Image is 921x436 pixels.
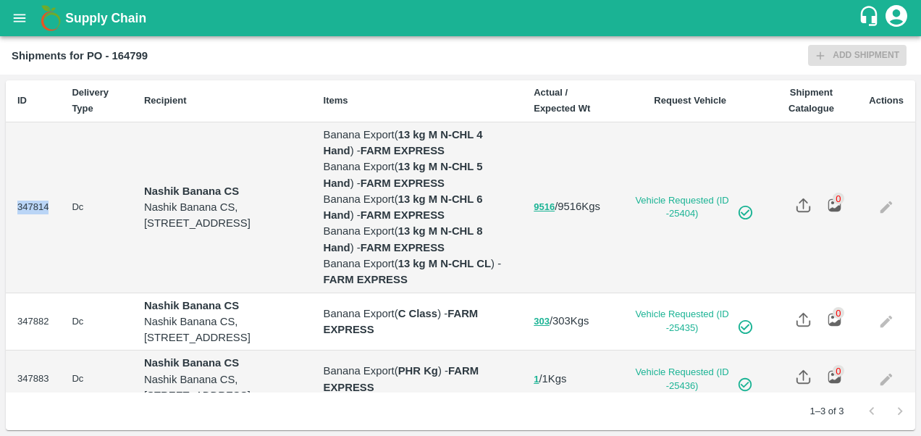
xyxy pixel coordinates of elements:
[534,87,590,114] b: Actual / Expected Wt
[627,194,754,221] a: Vehicle Requested (ID -25404)
[12,50,148,62] b: Shipments for PO - 164799
[60,122,133,293] td: Dc
[72,87,109,114] b: Delivery Type
[858,5,883,31] div: customer-support
[324,223,511,256] p: Banana Export ( ) -
[65,11,146,25] b: Supply Chain
[324,274,408,285] strong: FARM EXPRESS
[65,8,858,28] a: Supply Chain
[883,3,909,33] div: account of current user
[6,293,60,351] td: 347882
[827,369,842,385] img: preview
[627,308,754,335] a: Vehicle Requested (ID -25435)
[36,4,65,33] img: logo
[654,95,726,106] b: Request Vehicle
[361,209,445,221] strong: FARM EXPRESS
[324,193,486,221] b: 13 kg M N-CHL 6 Hand
[833,365,844,377] div: 0
[361,177,445,189] strong: FARM EXPRESS
[324,306,511,338] p: Banana Export ( ) -
[144,199,300,232] p: Nashik Banana CS, [STREET_ADDRESS]
[398,308,437,319] b: C Class
[833,307,844,319] div: 0
[534,199,555,216] button: 9516
[324,127,511,159] p: Banana Export ( ) -
[534,371,604,387] p: / 1 Kgs
[361,242,445,253] strong: FARM EXPRESS
[809,405,844,419] p: 1–3 of 3
[6,351,60,408] td: 347883
[398,365,438,377] b: PHR Kg
[627,366,754,393] a: Vehicle Requested (ID -25436)
[796,369,811,385] img: share
[324,256,511,288] p: Banana Export ( ) -
[827,198,842,213] img: preview
[324,159,511,191] p: Banana Export ( ) -
[144,185,239,197] strong: Nashik Banana CS
[324,225,486,253] b: 13 kg M N-CHL 8 Hand
[144,300,239,311] strong: Nashik Banana CS
[324,161,486,188] b: 13 kg M N-CHL 5 Hand
[144,95,187,106] b: Recipient
[324,191,511,224] p: Banana Export ( ) -
[324,95,348,106] b: Items
[796,312,811,327] img: share
[60,293,133,351] td: Dc
[796,198,811,213] img: share
[144,357,239,369] strong: Nashik Banana CS
[361,145,445,156] strong: FARM EXPRESS
[534,314,550,330] button: 303
[869,95,904,106] b: Actions
[324,129,486,156] b: 13 kg M N-CHL 4 Hand
[17,95,27,106] b: ID
[398,258,491,269] b: 13 kg M N-CHL CL
[60,351,133,408] td: Dc
[324,363,511,395] p: Banana Export ( ) -
[534,198,604,215] p: / 9516 Kgs
[827,312,842,327] img: preview
[833,193,844,204] div: 0
[6,122,60,293] td: 347814
[144,372,300,404] p: Nashik Banana CS, [STREET_ADDRESS]
[144,314,300,346] p: Nashik Banana CS, [STREET_ADDRESS]
[324,308,481,335] strong: FARM EXPRESS
[788,87,834,114] b: Shipment Catalogue
[3,1,36,35] button: open drawer
[534,313,604,330] p: / 303 Kgs
[534,372,539,388] button: 1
